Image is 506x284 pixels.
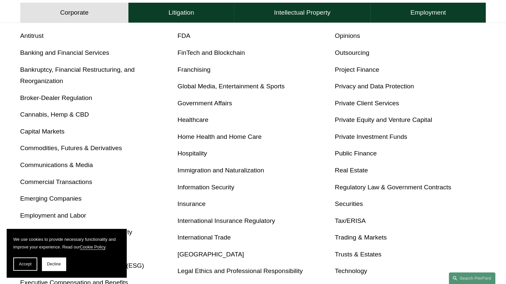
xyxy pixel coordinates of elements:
a: Employment and Labor [20,212,86,219]
h4: Corporate [60,9,88,17]
a: Antitrust [20,32,44,39]
a: Regulatory Law & Government Contracts [335,184,451,191]
a: Commercial Transactions [20,178,92,185]
p: We use cookies to provide necessary functionality and improve your experience. Read our . [13,236,120,251]
a: Broker-Dealer Regulation [20,94,92,101]
a: Bankruptcy, Financial Restructuring, and Reorganization [20,66,135,85]
a: Legal Ethics and Professional Responsibility [178,267,303,274]
a: Commodities, Futures & Derivatives [20,144,122,151]
a: Capital Markets [20,128,65,135]
a: International Insurance Regulatory [178,217,275,224]
a: Emerging Companies [20,195,82,202]
a: International Trade [178,234,231,241]
a: FDA [178,32,190,39]
span: Decline [47,262,61,266]
a: Private Client Services [335,100,399,107]
a: Public Finance [335,150,377,157]
button: Decline [42,257,66,271]
a: Communications & Media [20,161,93,168]
a: Trusts & Estates [335,251,381,258]
a: Trading & Markets [335,234,387,241]
a: Search this site [449,272,495,284]
a: Home Health and Home Care [178,133,262,140]
a: Insurance [178,200,206,207]
a: Cannabis, Hemp & CBD [20,111,89,118]
a: Banking and Financial Services [20,49,109,56]
a: Outsourcing [335,49,369,56]
a: Immigration and Naturalization [178,167,264,174]
a: [GEOGRAPHIC_DATA] [178,251,244,258]
a: Franchising [178,66,211,73]
a: Opinions [335,32,360,39]
a: Healthcare [178,116,209,123]
a: Technology [335,267,367,274]
a: Cookie Policy [80,244,105,249]
a: Government Affairs [178,100,232,107]
button: Accept [13,257,37,271]
a: Private Investment Funds [335,133,407,140]
a: Private Equity and Venture Capital [335,116,432,123]
h4: Employment [411,9,446,17]
a: Global Media, Entertainment & Sports [178,83,285,90]
section: Cookie banner [7,229,126,277]
h4: Intellectual Property [274,9,331,17]
a: Information Security [178,184,235,191]
a: Real Estate [335,167,368,174]
span: Accept [19,262,32,266]
a: Privacy and Data Protection [335,83,414,90]
a: FinTech and Blockchain [178,49,245,56]
h4: Litigation [168,9,194,17]
a: Tax/ERISA [335,217,366,224]
a: Project Finance [335,66,379,73]
a: Hospitality [178,150,207,157]
a: Securities [335,200,363,207]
